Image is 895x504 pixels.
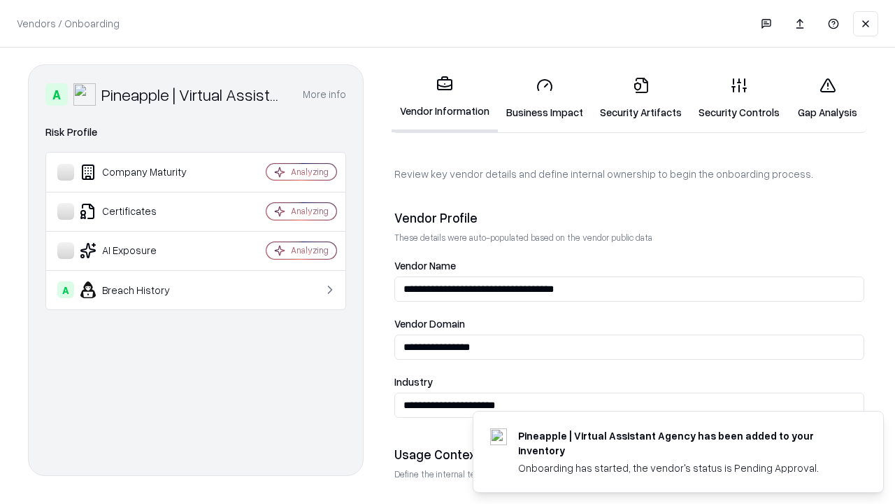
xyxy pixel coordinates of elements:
div: Analyzing [291,205,329,217]
div: Pineapple | Virtual Assistant Agency has been added to your inventory [518,428,850,458]
div: Pineapple | Virtual Assistant Agency [101,83,286,106]
div: Risk Profile [45,124,346,141]
p: These details were auto-populated based on the vendor public data [394,232,864,244]
div: Usage Context [394,446,864,463]
div: Analyzing [291,166,329,178]
label: Industry [394,377,864,387]
div: Certificates [57,203,224,220]
label: Vendor Domain [394,318,864,329]
a: Gap Analysis [788,66,867,131]
div: AI Exposure [57,242,224,259]
p: Vendors / Onboarding [17,16,120,31]
img: Pineapple | Virtual Assistant Agency [73,83,96,106]
a: Security Controls [690,66,788,131]
div: Company Maturity [57,164,224,181]
a: Vendor Information [392,64,498,132]
div: A [57,281,74,298]
div: A [45,83,68,106]
a: Security Artifacts [592,66,690,131]
a: Business Impact [498,66,592,131]
p: Define the internal team and reason for using this vendor. This helps assess business relevance a... [394,468,864,480]
p: Review key vendor details and define internal ownership to begin the onboarding process. [394,167,864,181]
div: Onboarding has started, the vendor's status is Pending Approval. [518,461,850,475]
div: Vendor Profile [394,209,864,226]
img: trypineapple.com [490,428,507,445]
div: Analyzing [291,244,329,256]
button: More info [303,82,346,107]
label: Vendor Name [394,260,864,271]
div: Breach History [57,281,224,298]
